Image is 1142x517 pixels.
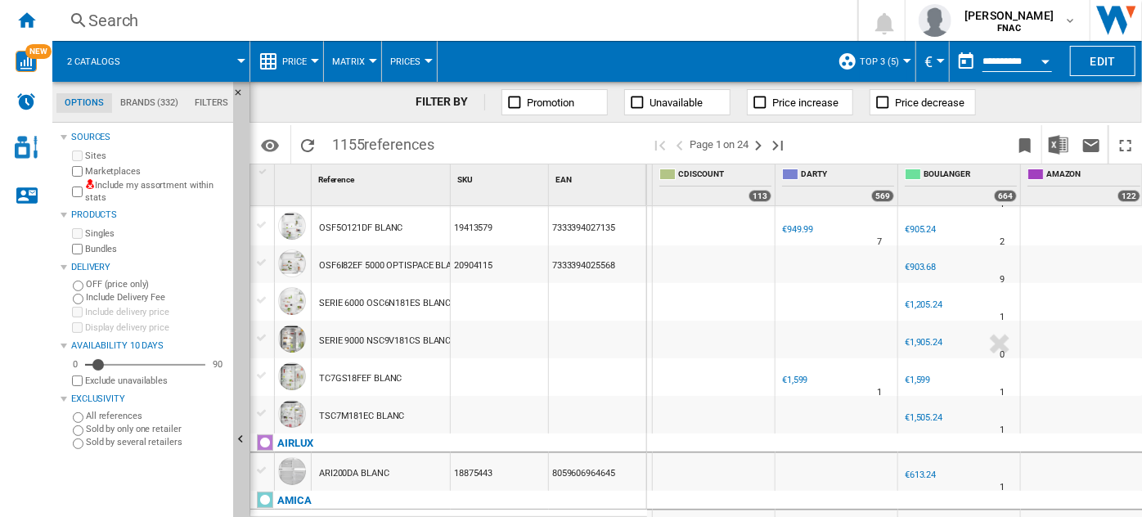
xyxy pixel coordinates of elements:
div: Search [88,9,815,32]
span: Unavailable [650,97,703,109]
button: First page [650,125,670,164]
div: 122 offers sold by AMAZON [1117,190,1140,202]
div: €613.24 [902,467,936,483]
div: 664 offers sold by BOULANGER [994,190,1017,202]
span: BOULANGER [924,169,1017,182]
input: Sold by only one retailer [73,425,83,436]
div: Delivery Time : 1 day [877,384,882,401]
div: ARI200DA BLANC [319,455,389,492]
div: €1,599 [780,372,807,389]
img: cosmetic-logo.svg [15,136,38,159]
label: All references [86,410,227,422]
img: mysite-not-bg-18x18.png [85,179,95,189]
div: CDISCOUNT 113 offers sold by CDISCOUNT [656,164,775,205]
div: 569 offers sold by DARTY [871,190,894,202]
span: Price [282,56,307,67]
div: Delivery Time : 7 days [877,234,882,250]
div: Products [71,209,227,222]
div: 18875443 [451,453,548,491]
div: TC7GS18FEF BLANC [319,360,402,398]
label: Singles [85,227,227,240]
div: Reference Sort None [315,164,450,190]
input: OFF (price only) [73,281,83,291]
button: Reload [291,125,324,164]
div: Sort None [278,164,311,190]
button: md-calendar [950,45,982,78]
div: Delivery Time : 9 days [1000,272,1005,288]
span: Prices [390,56,420,67]
button: Send this report by email [1075,125,1108,164]
div: Delivery Time : 1 day [1000,479,1005,496]
div: OSF5O121DF BLANC [319,209,402,247]
button: Next page [749,125,768,164]
button: Matrix [332,41,373,82]
div: 0 [69,358,82,371]
input: Bundles [72,244,83,254]
span: Price decrease [895,97,964,109]
div: €905.24 [902,222,936,238]
button: Unavailable [624,89,731,115]
div: Availability 10 Days [71,339,227,353]
button: Options [254,130,286,160]
label: Include delivery price [85,306,227,318]
img: profile.jpg [919,4,951,37]
input: Include Delivery Fee [73,294,83,304]
div: SKU Sort None [454,164,548,190]
span: Reference [318,175,354,184]
input: Display delivery price [72,322,83,333]
div: €1,505.24 [905,412,942,423]
span: NEW [25,44,52,59]
div: €1,599 [782,375,807,385]
div: FILTER BY [416,94,485,110]
b: FNAC [997,23,1021,34]
span: SKU [457,175,473,184]
input: All references [73,412,83,423]
input: Include my assortment within stats [72,182,83,202]
button: Last page [768,125,788,164]
div: €1,205.24 [905,299,942,310]
span: 1155 [324,125,443,160]
div: 113 offers sold by CDISCOUNT [749,190,771,202]
div: DARTY 569 offers sold by DARTY [779,164,897,205]
div: Sources [71,131,227,144]
input: Include delivery price [72,307,83,317]
div: OSF6I82EF 5000 OPTISPACE BLANC [319,247,464,285]
div: Delivery Time : 1 day [1000,384,1005,401]
div: €903.68 [902,259,936,276]
div: €1,599 [905,375,930,385]
span: Promotion [527,97,574,109]
button: Price [282,41,315,82]
button: Prices [390,41,429,82]
label: Sites [85,150,227,162]
div: top 3 (5) [838,41,907,82]
button: Download in Excel [1042,125,1075,164]
span: [PERSON_NAME] [964,7,1054,24]
div: SERIE 9000 NSC9V181CS BLANC [319,322,451,360]
div: €1,205.24 [902,297,942,313]
label: Exclude unavailables [85,375,227,387]
div: Delivery Time : 1 day [1000,422,1005,438]
button: Open calendar [1031,44,1060,74]
button: Price decrease [870,89,976,115]
span: € [924,53,933,70]
input: Singles [72,228,83,239]
button: Maximize [1109,125,1142,164]
button: € [924,41,941,82]
div: Sort None [552,164,646,190]
div: Exclusivity [71,393,227,406]
div: 7333394025568 [549,245,646,283]
button: >Previous page [670,125,690,164]
button: Edit [1070,46,1135,76]
div: €903.68 [905,262,936,272]
div: Sort None [454,164,548,190]
div: Delivery Time : 1 day [1000,309,1005,326]
div: 90 [209,358,227,371]
span: CDISCOUNT [678,169,771,182]
img: wise-card.svg [16,51,37,72]
button: Price increase [747,89,853,115]
div: Delivery Time : 0 day [1000,347,1005,363]
div: TSC7M181EC BLANC [319,398,404,435]
div: €949.99 [780,222,813,238]
div: EAN Sort None [552,164,646,190]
